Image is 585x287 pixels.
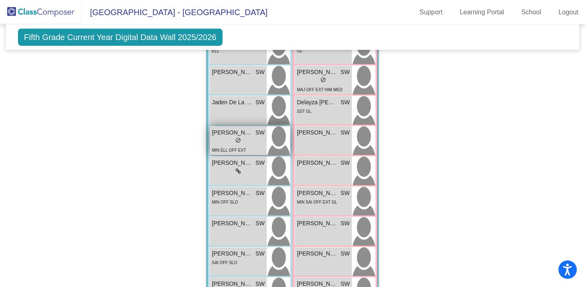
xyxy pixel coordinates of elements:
[320,77,326,83] span: do_not_disturb_alt
[297,159,338,167] span: [PERSON_NAME]
[212,98,253,107] span: Jaden De La [PERSON_NAME]
[255,98,265,107] span: SW
[235,137,241,143] span: do_not_disturb_alt
[212,249,253,258] span: [PERSON_NAME]
[212,159,253,167] span: [PERSON_NAME]
[297,219,338,228] span: [PERSON_NAME]
[297,68,338,76] span: [PERSON_NAME]
[297,98,338,107] span: Delayza [PERSON_NAME]
[212,200,238,204] span: MIN OFF SLO
[340,159,350,167] span: SW
[212,189,253,197] span: [PERSON_NAME]
[297,189,338,197] span: [PERSON_NAME]
[515,6,548,19] a: School
[18,29,223,46] span: Fifth Grade Current Year Digital Data Wall 2025/2026
[297,128,338,137] span: [PERSON_NAME]
[340,219,350,228] span: SW
[212,148,246,152] span: MIN ELL OFF EXT
[255,189,265,197] span: SW
[297,87,342,101] span: MAJ OFF EXT HIM MED CUS
[552,6,585,19] a: Logout
[297,200,337,204] span: MIN SAI OFF EXT GL
[340,189,350,197] span: SW
[212,128,253,137] span: [PERSON_NAME]
[212,219,253,228] span: [PERSON_NAME] ([PERSON_NAME]) [PERSON_NAME]
[297,109,311,114] span: SST GL
[340,128,350,137] span: SW
[340,98,350,107] span: SW
[255,159,265,167] span: SW
[340,68,350,76] span: SW
[297,49,302,53] span: GL
[212,260,237,265] span: SAI OFF SLO
[255,68,265,76] span: SW
[82,6,268,19] span: [GEOGRAPHIC_DATA] - [GEOGRAPHIC_DATA]
[413,6,449,19] a: Support
[297,249,338,258] span: [PERSON_NAME]
[212,49,219,53] span: ELL
[453,6,511,19] a: Learning Portal
[255,249,265,258] span: SW
[340,249,350,258] span: SW
[255,128,265,137] span: SW
[212,68,253,76] span: [PERSON_NAME]
[255,219,265,228] span: SW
